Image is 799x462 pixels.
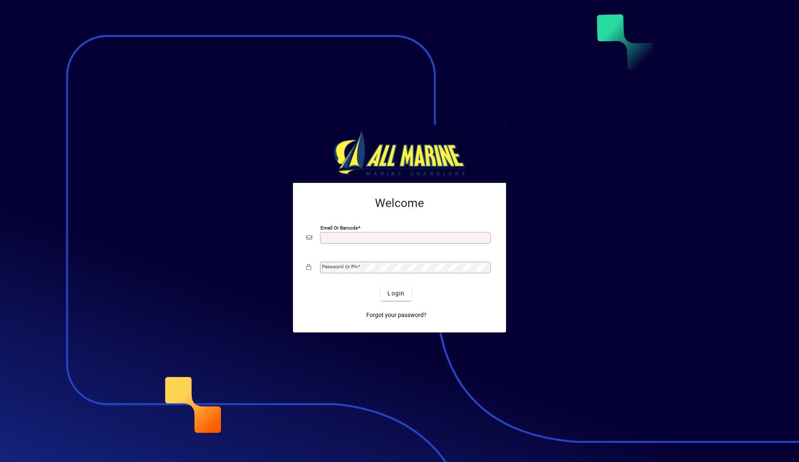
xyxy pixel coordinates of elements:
[322,264,358,270] mat-label: Password or Pin
[366,311,427,320] span: Forgot your password?
[320,225,358,231] mat-label: Email or Barcode
[387,289,404,298] span: Login
[363,307,430,322] a: Forgot your password?
[306,196,493,210] h2: Welcome
[381,286,411,301] button: Login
